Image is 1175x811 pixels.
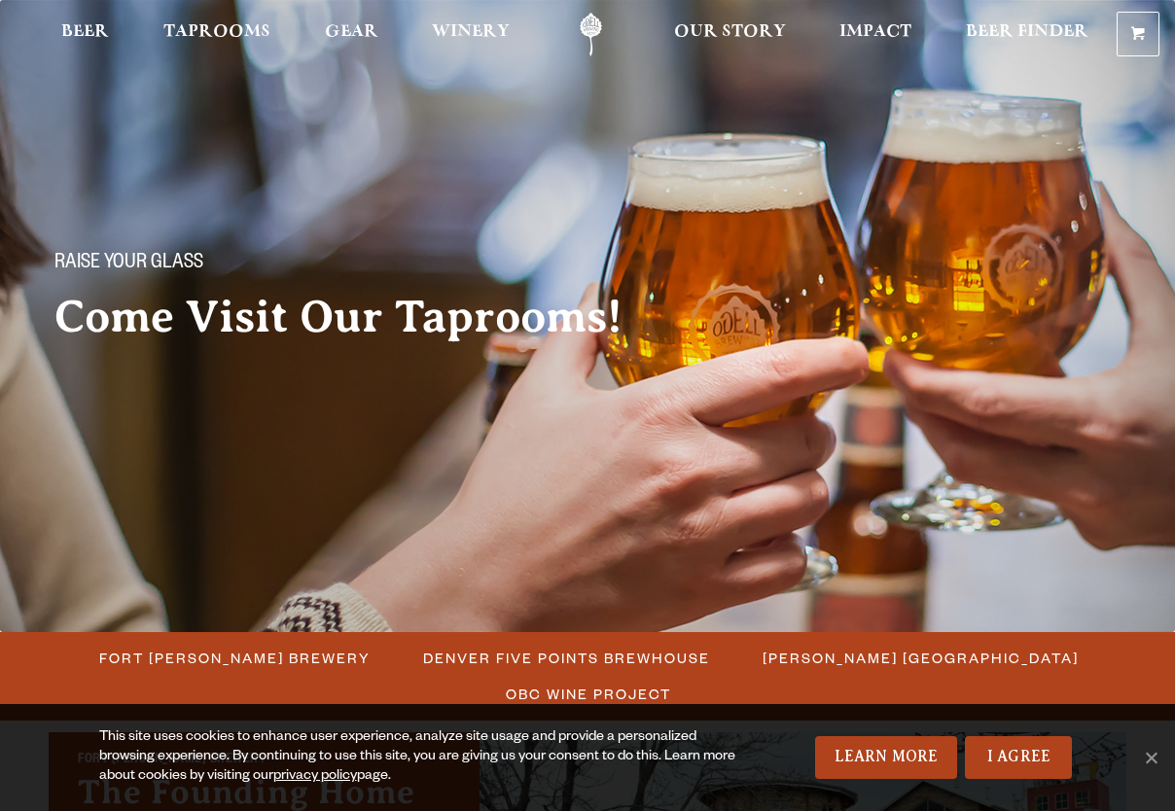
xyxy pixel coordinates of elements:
[751,644,1088,672] a: [PERSON_NAME] [GEOGRAPHIC_DATA]
[827,13,924,56] a: Impact
[49,13,122,56] a: Beer
[432,24,510,40] span: Winery
[554,13,627,56] a: Odell Home
[99,728,746,787] div: This site uses cookies to enhance user experience, analyze site usage and provide a personalized ...
[273,769,357,785] a: privacy policy
[61,24,109,40] span: Beer
[151,13,283,56] a: Taprooms
[54,293,661,341] h2: Come Visit Our Taprooms!
[966,24,1088,40] span: Beer Finder
[88,644,380,672] a: Fort [PERSON_NAME] Brewery
[411,644,720,672] a: Denver Five Points Brewhouse
[494,680,681,708] a: OBC Wine Project
[419,13,522,56] a: Winery
[674,24,786,40] span: Our Story
[661,13,799,56] a: Our Story
[763,644,1079,672] span: [PERSON_NAME] [GEOGRAPHIC_DATA]
[953,13,1101,56] a: Beer Finder
[423,644,710,672] span: Denver Five Points Brewhouse
[815,736,958,779] a: Learn More
[99,644,371,672] span: Fort [PERSON_NAME] Brewery
[506,680,671,708] span: OBC Wine Project
[965,736,1072,779] a: I Agree
[325,24,378,40] span: Gear
[312,13,391,56] a: Gear
[54,252,203,277] span: Raise your glass
[1141,748,1160,767] span: No
[839,24,911,40] span: Impact
[163,24,270,40] span: Taprooms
